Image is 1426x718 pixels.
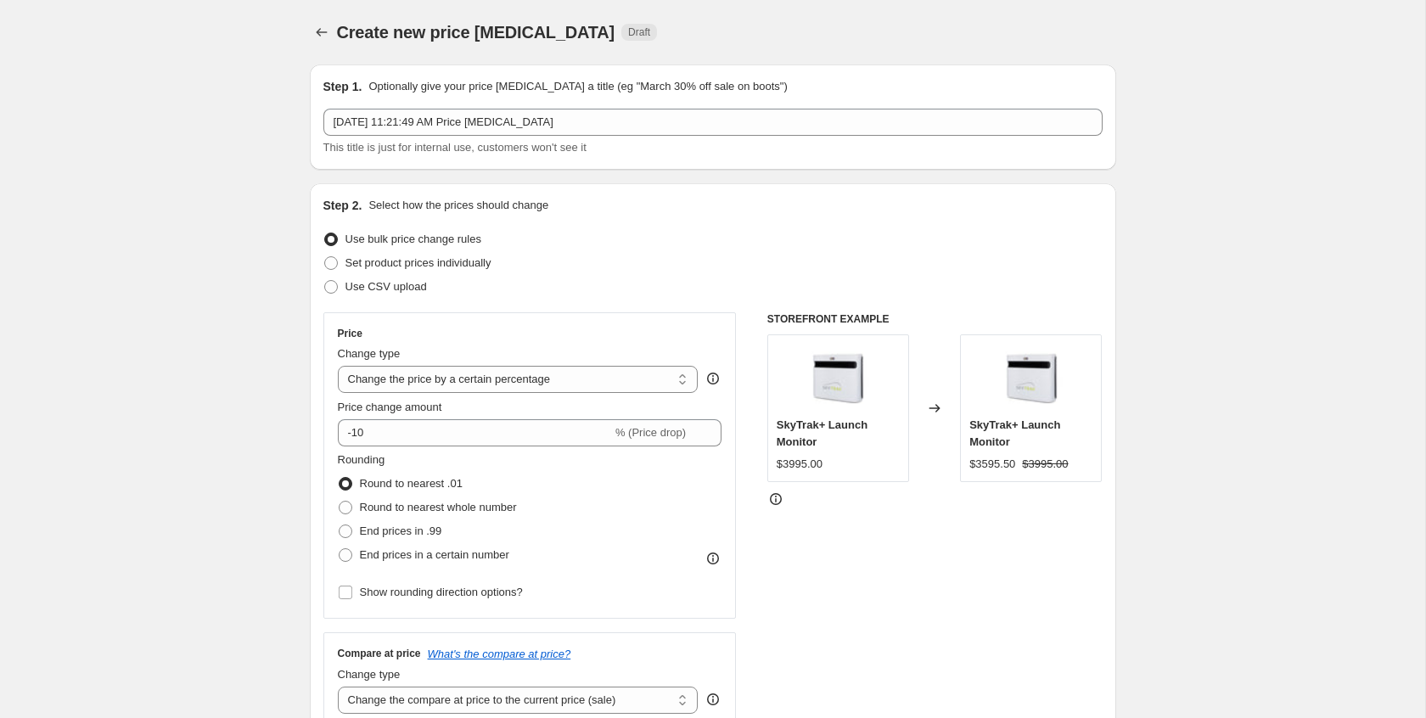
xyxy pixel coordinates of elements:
[360,501,517,513] span: Round to nearest whole number
[345,233,481,245] span: Use bulk price change rules
[969,418,1060,448] span: SkyTrak+ Launch Monitor
[360,548,509,561] span: End prices in a certain number
[338,347,401,360] span: Change type
[360,524,442,537] span: End prices in .99
[323,109,1103,136] input: 30% off holiday sale
[323,197,362,214] h2: Step 2.
[338,668,401,681] span: Change type
[360,586,523,598] span: Show rounding direction options?
[338,453,385,466] span: Rounding
[368,197,548,214] p: Select how the prices should change
[615,426,686,439] span: % (Price drop)
[345,280,427,293] span: Use CSV upload
[428,648,571,660] button: What's the compare at price?
[969,456,1015,473] div: $3595.50
[338,647,421,660] h3: Compare at price
[804,344,872,412] img: 19158_SkyTrak_011_80x.jpg
[338,401,442,413] span: Price change amount
[1022,456,1068,473] strike: $3995.00
[337,23,615,42] span: Create new price [MEDICAL_DATA]
[705,691,721,708] div: help
[345,256,491,269] span: Set product prices individually
[997,344,1065,412] img: 19158_SkyTrak_011_80x.jpg
[777,418,867,448] span: SkyTrak+ Launch Monitor
[628,25,650,39] span: Draft
[705,370,721,387] div: help
[338,419,612,446] input: -15
[323,78,362,95] h2: Step 1.
[777,456,822,473] div: $3995.00
[338,327,362,340] h3: Price
[323,141,587,154] span: This title is just for internal use, customers won't see it
[368,78,787,95] p: Optionally give your price [MEDICAL_DATA] a title (eg "March 30% off sale on boots")
[767,312,1103,326] h6: STOREFRONT EXAMPLE
[310,20,334,44] button: Price change jobs
[360,477,463,490] span: Round to nearest .01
